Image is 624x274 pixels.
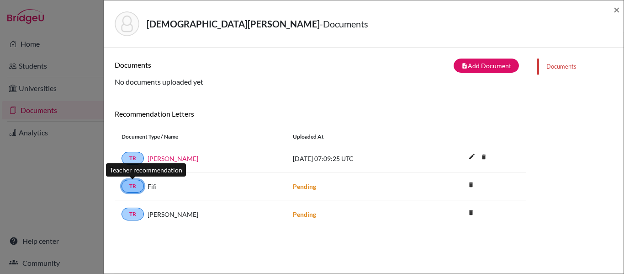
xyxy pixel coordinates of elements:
span: × [613,3,620,16]
div: Uploaded at [286,133,423,141]
i: note_add [461,63,468,69]
a: delete [477,151,491,164]
div: Teacher recommendation [106,163,186,177]
span: [PERSON_NAME] [148,210,198,219]
div: No documents uploaded yet [115,59,526,87]
i: delete [477,150,491,164]
div: Document Type / Name [115,133,286,141]
button: Close [613,4,620,15]
span: [DATE] 07:09:25 UTC [293,155,354,162]
a: TR [122,152,144,165]
button: note_addAdd Document [454,59,519,73]
i: delete [464,178,478,192]
i: edit [465,149,479,164]
a: [PERSON_NAME] [148,154,198,163]
i: delete [464,206,478,220]
a: Documents [537,59,624,75]
h6: Documents [115,60,320,69]
button: edit [464,150,480,164]
span: Fifi [148,182,157,191]
strong: Pending [293,210,316,218]
a: delete [464,179,478,192]
strong: [DEMOGRAPHIC_DATA][PERSON_NAME] [147,18,320,29]
span: - Documents [320,18,368,29]
a: TR [122,180,144,193]
a: TR [122,208,144,220]
strong: Pending [293,183,316,190]
h6: Recommendation Letters [115,109,526,118]
a: delete [464,207,478,220]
